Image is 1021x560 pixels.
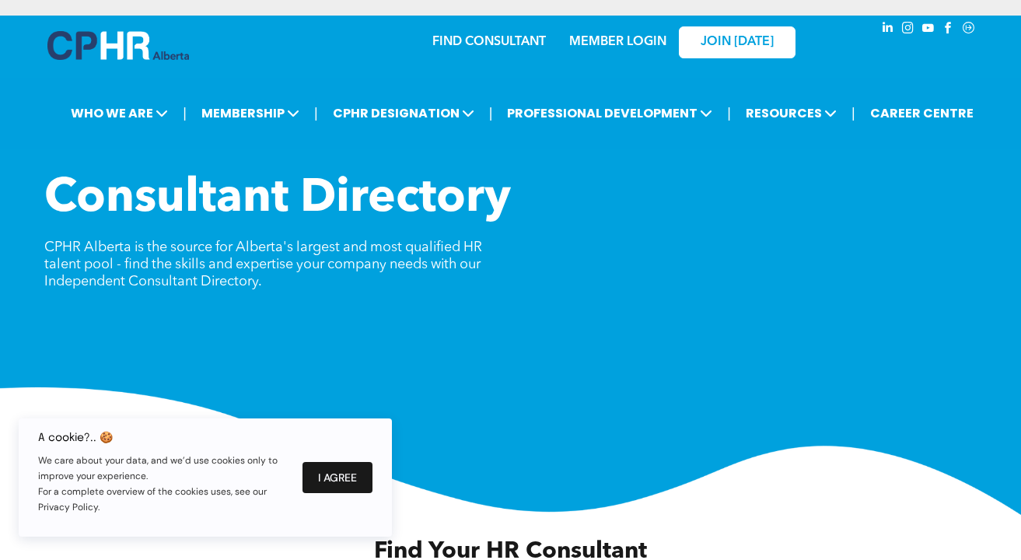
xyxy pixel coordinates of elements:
[66,99,173,128] span: WHO WE ARE
[879,19,897,40] a: linkedin
[47,31,189,60] img: A blue and white logo for cp alberta
[489,97,493,129] li: |
[851,97,855,129] li: |
[865,99,978,128] a: CAREER CENTRE
[38,431,287,443] h6: A cookie?.. 🍪
[314,97,318,129] li: |
[302,462,372,493] button: I Agree
[679,26,795,58] a: JOIN [DATE]
[183,97,187,129] li: |
[44,240,482,289] span: CPHR Alberta is the source for Alberta's largest and most qualified HR talent pool - find the ski...
[44,176,511,222] span: Consultant Directory
[38,453,287,515] p: We care about your data, and we’d use cookies only to improve your experience. For a complete ove...
[432,36,546,48] a: FIND CONSULTANT
[920,19,937,40] a: youtube
[701,35,774,50] span: JOIN [DATE]
[900,19,917,40] a: instagram
[727,97,731,129] li: |
[328,99,479,128] span: CPHR DESIGNATION
[741,99,841,128] span: RESOURCES
[569,36,666,48] a: MEMBER LOGIN
[940,19,957,40] a: facebook
[197,99,304,128] span: MEMBERSHIP
[960,19,977,40] a: Social network
[502,99,717,128] span: PROFESSIONAL DEVELOPMENT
